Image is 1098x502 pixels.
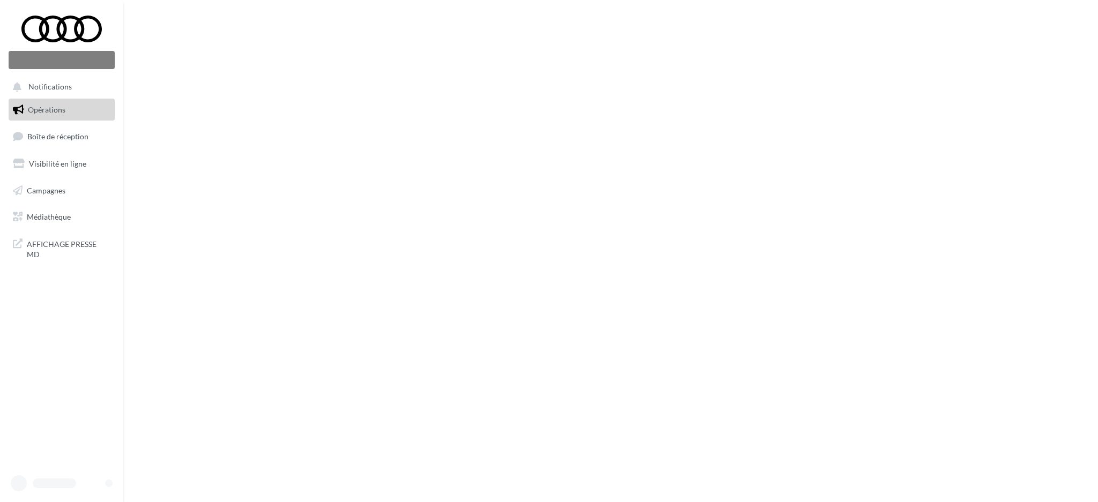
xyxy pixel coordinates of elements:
a: Visibilité en ligne [6,153,117,175]
a: AFFICHAGE PRESSE MD [6,233,117,264]
a: Médiathèque [6,206,117,228]
span: Campagnes [27,185,65,194]
span: Boîte de réception [27,132,88,141]
span: AFFICHAGE PRESSE MD [27,237,110,260]
span: Opérations [28,105,65,114]
span: Médiathèque [27,212,71,221]
div: Nouvelle campagne [9,51,115,69]
span: Notifications [28,83,72,92]
a: Campagnes [6,179,117,202]
a: Boîte de réception [6,125,117,148]
span: Visibilité en ligne [29,159,86,168]
a: Opérations [6,99,117,121]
